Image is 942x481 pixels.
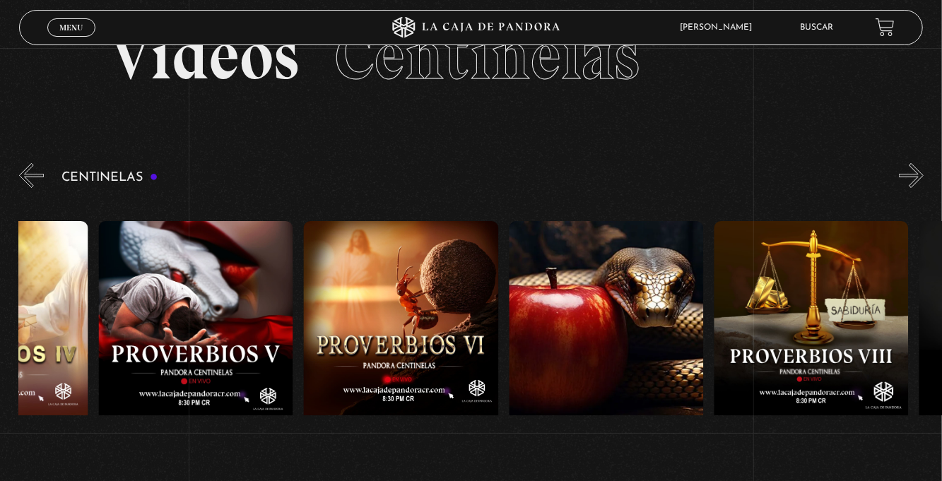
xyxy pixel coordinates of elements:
[59,23,83,32] span: Menu
[110,23,833,90] h2: Videos
[19,163,44,188] button: Previous
[899,163,924,188] button: Next
[54,35,88,44] span: Cerrar
[800,23,833,32] a: Buscar
[876,18,895,37] a: View your shopping cart
[673,23,766,32] span: [PERSON_NAME]
[61,171,158,184] h3: Centinelas
[334,16,640,96] span: Centinelas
